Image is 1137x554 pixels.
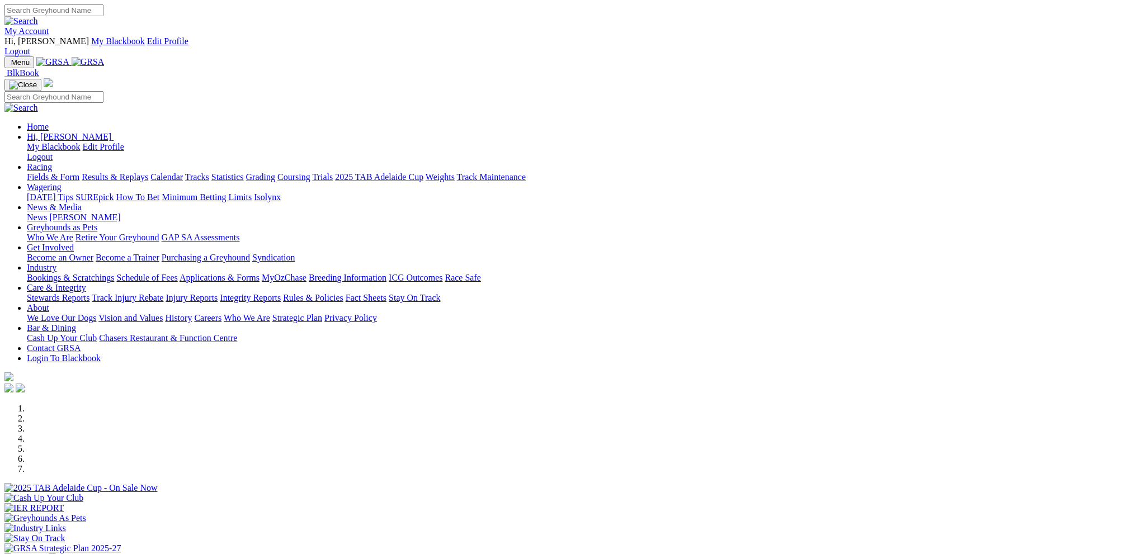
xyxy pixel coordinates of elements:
a: Race Safe [445,273,480,282]
input: Search [4,4,103,16]
a: Grading [246,172,275,182]
button: Toggle navigation [4,56,34,68]
a: Who We Are [224,313,270,323]
a: Contact GRSA [27,343,81,353]
a: Calendar [150,172,183,182]
a: How To Bet [116,192,160,202]
a: My Blackbook [27,142,81,151]
img: twitter.svg [16,383,25,392]
a: News & Media [27,202,82,212]
a: Who We Are [27,233,73,242]
img: GRSA Strategic Plan 2025-27 [4,543,121,553]
a: Logout [27,152,53,162]
div: Industry [27,273,1133,283]
a: 2025 TAB Adelaide Cup [335,172,423,182]
a: Edit Profile [83,142,124,151]
div: Care & Integrity [27,293,1133,303]
a: We Love Our Dogs [27,313,96,323]
div: About [27,313,1133,323]
a: SUREpick [76,192,114,202]
a: ICG Outcomes [389,273,442,282]
span: Hi, [PERSON_NAME] [27,132,111,141]
a: Strategic Plan [272,313,322,323]
img: Close [9,81,37,89]
a: Stay On Track [389,293,440,302]
div: Greyhounds as Pets [27,233,1133,243]
a: Statistics [211,172,244,182]
a: Logout [4,46,30,56]
a: GAP SA Assessments [162,233,240,242]
a: Track Injury Rebate [92,293,163,302]
a: Chasers Restaurant & Function Centre [99,333,237,343]
span: Menu [11,58,30,67]
a: Applications & Forms [180,273,260,282]
a: Login To Blackbook [27,353,101,363]
div: Get Involved [27,253,1133,263]
a: Careers [194,313,221,323]
a: Edit Profile [147,36,188,46]
img: GRSA [36,57,69,67]
a: BlkBook [4,68,39,78]
a: About [27,303,49,312]
div: Wagering [27,192,1133,202]
a: Minimum Betting Limits [162,192,252,202]
div: Hi, [PERSON_NAME] [27,142,1133,162]
a: Hi, [PERSON_NAME] [27,132,114,141]
input: Search [4,91,103,103]
img: Greyhounds As Pets [4,513,86,523]
a: Greyhounds as Pets [27,222,97,232]
a: Cash Up Your Club [27,333,97,343]
a: Bookings & Scratchings [27,273,114,282]
img: Search [4,103,38,113]
img: 2025 TAB Adelaide Cup - On Sale Now [4,483,158,493]
a: History [165,313,192,323]
a: Purchasing a Greyhound [162,253,250,262]
span: Hi, [PERSON_NAME] [4,36,89,46]
a: My Account [4,26,49,36]
a: Racing [27,162,52,172]
a: [PERSON_NAME] [49,212,120,222]
a: Care & Integrity [27,283,86,292]
div: Bar & Dining [27,333,1133,343]
a: Coursing [277,172,310,182]
a: Results & Replays [82,172,148,182]
a: My Blackbook [91,36,145,46]
a: Bar & Dining [27,323,76,333]
img: facebook.svg [4,383,13,392]
a: Become a Trainer [96,253,159,262]
a: Fields & Form [27,172,79,182]
a: Get Involved [27,243,74,252]
a: Breeding Information [309,273,386,282]
a: Track Maintenance [457,172,526,182]
a: Injury Reports [166,293,218,302]
a: Isolynx [254,192,281,202]
img: IER REPORT [4,503,64,513]
a: Trials [312,172,333,182]
img: Cash Up Your Club [4,493,83,503]
div: Racing [27,172,1133,182]
img: Stay On Track [4,533,65,543]
a: Schedule of Fees [116,273,177,282]
img: Industry Links [4,523,66,533]
a: Home [27,122,49,131]
a: Integrity Reports [220,293,281,302]
a: MyOzChase [262,273,306,282]
a: Stewards Reports [27,293,89,302]
span: BlkBook [7,68,39,78]
a: News [27,212,47,222]
button: Toggle navigation [4,79,41,91]
a: Industry [27,263,56,272]
img: GRSA [72,57,105,67]
div: News & Media [27,212,1133,222]
div: My Account [4,36,1133,56]
img: logo-grsa-white.png [4,372,13,381]
a: [DATE] Tips [27,192,73,202]
a: Rules & Policies [283,293,343,302]
a: Tracks [185,172,209,182]
a: Retire Your Greyhound [76,233,159,242]
a: Syndication [252,253,295,262]
a: Fact Sheets [346,293,386,302]
a: Weights [426,172,455,182]
a: Become an Owner [27,253,93,262]
img: Search [4,16,38,26]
